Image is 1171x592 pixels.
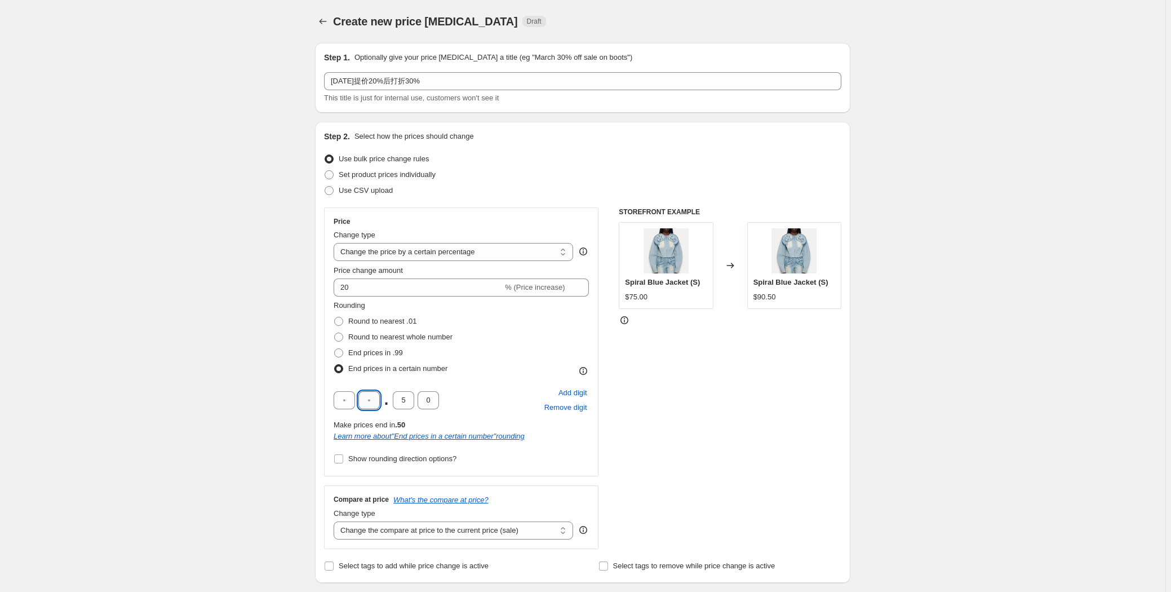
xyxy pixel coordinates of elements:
[334,421,405,429] span: Make prices end in
[395,421,405,429] b: .50
[578,246,589,257] div: help
[339,154,429,163] span: Use bulk price change rules
[348,333,453,341] span: Round to nearest whole number
[339,170,436,179] span: Set product prices individually
[578,524,589,536] div: help
[339,186,393,195] span: Use CSV upload
[334,279,503,297] input: -15
[334,391,355,409] input: ﹡
[324,72,841,90] input: 30% off holiday sale
[339,562,489,570] span: Select tags to add while price change is active
[334,231,375,239] span: Change type
[324,52,350,63] h2: Step 1.
[334,301,365,310] span: Rounding
[557,386,589,400] button: Add placeholder
[348,317,416,325] span: Round to nearest .01
[348,364,447,373] span: End prices in a certain number
[625,278,700,286] span: Spiral Blue Jacket (S)
[324,94,499,102] span: This title is just for internal use, customers won't see it
[334,217,350,226] h3: Price
[334,495,389,504] h3: Compare at price
[334,432,525,440] a: Learn more about"End prices in a certain number"rounding
[358,391,380,409] input: ﹡
[333,15,518,28] span: Create new price [MEDICAL_DATA]
[558,387,587,399] span: Add digit
[625,293,647,301] span: $75.00
[334,432,525,440] i: Learn more about " End prices in a certain number " rounding
[619,207,841,217] h6: STOREFRONT EXAMPLE
[613,562,775,570] span: Select tags to remove while price change is active
[527,17,542,26] span: Draft
[354,52,632,63] p: Optionally give your price [MEDICAL_DATA] a title (eg "March 30% off sale on boots")
[315,14,331,29] button: Price change jobs
[334,266,403,275] span: Price change amount
[543,400,589,415] button: Remove placeholder
[348,454,456,463] span: Show rounding direction options?
[771,228,817,273] img: SpiralBlueJacket_7_80x.jpg
[324,131,350,142] h2: Step 2.
[544,402,587,413] span: Remove digit
[393,391,414,409] input: ﹡
[383,391,389,409] span: .
[418,391,439,409] input: ﹡
[753,278,828,286] span: Spiral Blue Jacket (S)
[334,509,375,518] span: Change type
[348,348,403,357] span: End prices in .99
[753,293,776,301] span: $90.50
[644,228,689,273] img: SpiralBlueJacket_7_80x.jpg
[354,131,474,142] p: Select how the prices should change
[505,283,565,291] span: % (Price increase)
[393,496,489,504] button: What's the compare at price?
